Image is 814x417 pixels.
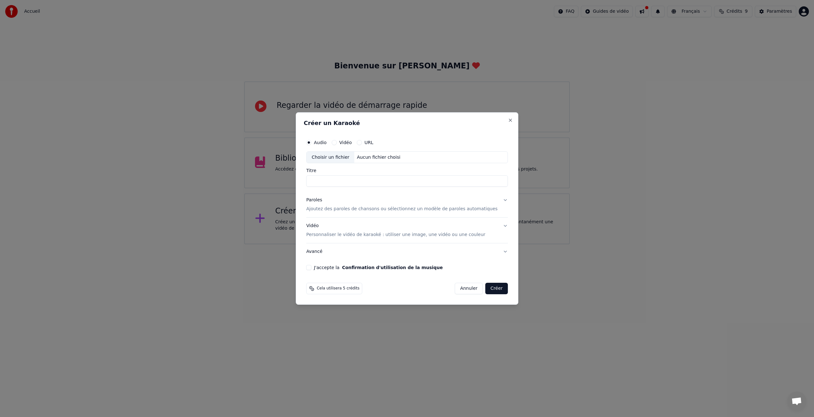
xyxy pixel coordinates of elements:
label: Titre [306,169,508,173]
div: Vidéo [306,223,485,238]
button: Annuler [455,283,483,294]
span: Cela utilisera 5 crédits [317,286,359,291]
label: Vidéo [339,140,352,145]
label: J'accepte la [314,265,443,270]
h2: Créer un Karaoké [304,120,510,126]
div: Aucun fichier choisi [355,154,403,161]
div: Paroles [306,197,322,204]
button: Avancé [306,243,508,260]
button: J'accepte la [342,265,443,270]
p: Ajoutez des paroles de chansons ou sélectionnez un modèle de paroles automatiques [306,206,498,212]
p: Personnaliser le vidéo de karaoké : utiliser une image, une vidéo ou une couleur [306,232,485,238]
label: URL [364,140,373,145]
button: Créer [486,283,508,294]
label: Audio [314,140,327,145]
button: ParolesAjoutez des paroles de chansons ou sélectionnez un modèle de paroles automatiques [306,192,508,218]
button: VidéoPersonnaliser le vidéo de karaoké : utiliser une image, une vidéo ou une couleur [306,218,508,243]
div: Choisir un fichier [307,152,354,163]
